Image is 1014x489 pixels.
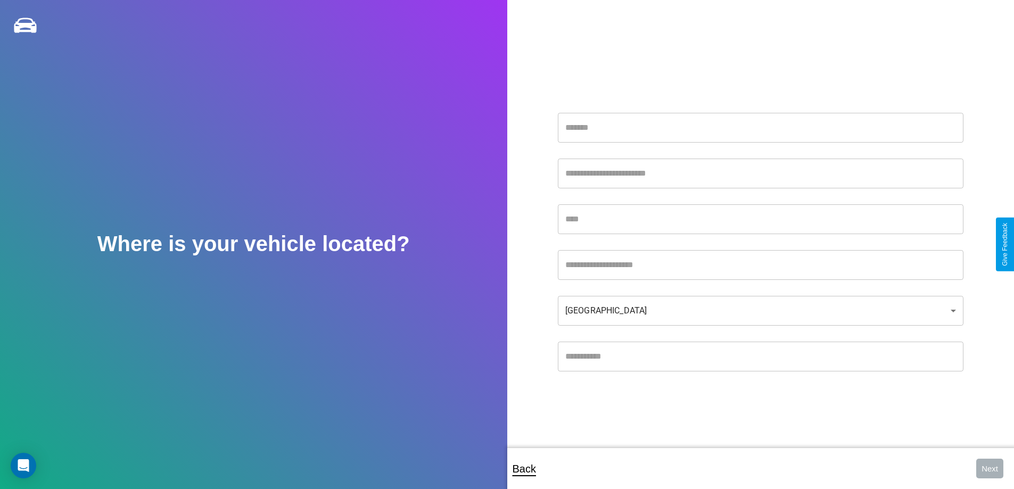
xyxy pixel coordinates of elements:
[513,459,536,478] p: Back
[11,453,36,478] div: Open Intercom Messenger
[97,232,410,256] h2: Where is your vehicle located?
[1001,223,1009,266] div: Give Feedback
[976,459,1003,478] button: Next
[558,296,963,326] div: [GEOGRAPHIC_DATA]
